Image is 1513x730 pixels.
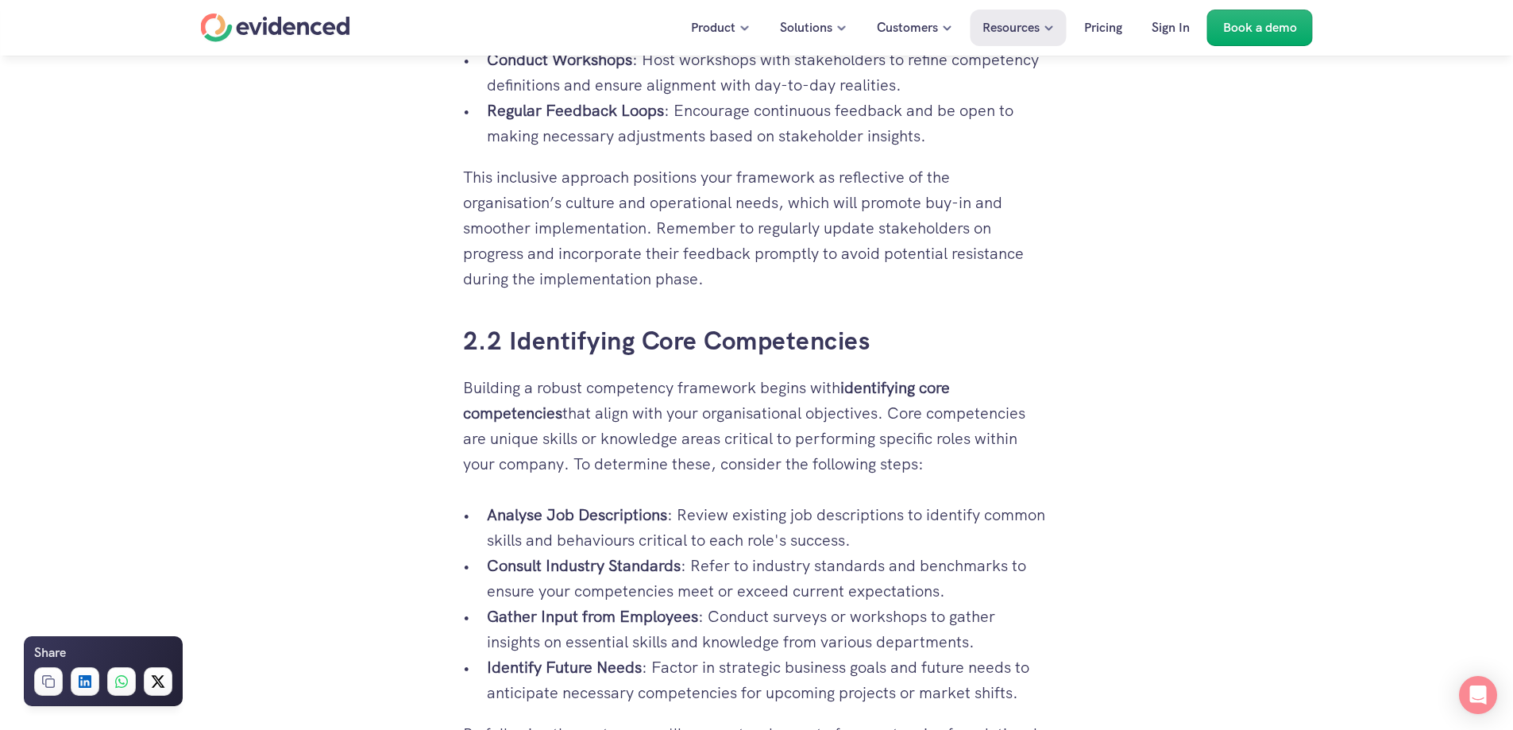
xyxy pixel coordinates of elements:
a: Book a demo [1207,10,1313,46]
p: Book a demo [1223,17,1297,38]
strong: Gather Input from Employees [487,606,698,627]
strong: Analyse Job Descriptions [487,504,667,525]
a: Pricing [1072,10,1134,46]
strong: Regular Feedback Loops [487,100,664,121]
p: : Conduct surveys or workshops to gather insights on essential skills and knowledge from various ... [487,604,1051,655]
p: Customers [877,17,938,38]
p: : Encourage continuous feedback and be open to making necessary adjustments based on stakeholder ... [487,98,1051,149]
p: Building a robust competency framework begins with that align with your organisational objectives... [463,375,1051,477]
p: Sign In [1152,17,1190,38]
p: Solutions [780,17,832,38]
p: : Refer to industry standards and benchmarks to ensure your competencies meet or exceed current e... [487,553,1051,604]
p: : Factor in strategic business goals and future needs to anticipate necessary competencies for up... [487,655,1051,705]
p: Pricing [1084,17,1122,38]
a: Sign In [1140,10,1202,46]
p: Resources [982,17,1040,38]
p: This inclusive approach positions your framework as reflective of the organisation’s culture and ... [463,164,1051,292]
a: 2.2 Identifying Core Competencies [463,324,870,357]
h6: Share [34,643,66,663]
strong: Consult Industry Standards [487,555,681,576]
a: Home [201,14,350,42]
p: Product [691,17,735,38]
p: : Review existing job descriptions to identify common skills and behaviours critical to each role... [487,502,1051,553]
div: Open Intercom Messenger [1459,676,1497,714]
strong: identifying core competencies [463,377,954,423]
strong: Identify Future Needs [487,657,642,678]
